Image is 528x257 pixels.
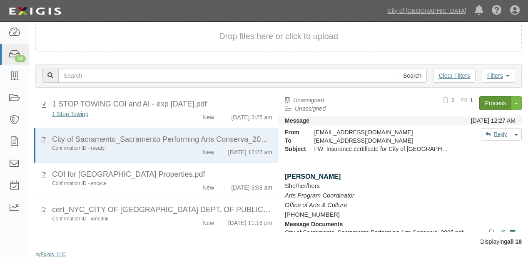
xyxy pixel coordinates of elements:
div: [EMAIL_ADDRESS][DOMAIN_NAME] [308,128,455,136]
button: Drop files here or click to upload [219,30,338,42]
img: logo-5460c22ac91f19d4615b14bd174203de0afe785f0fc80cf4dbbc73dc1793850b.png [6,4,64,19]
div: cert_NYC_CITY OF SACRAMENTO DEPT. OF PUBLIC WORKS_12322457_2.pdf [52,205,272,215]
strong: Message Documents [285,221,343,227]
div: [DATE] 12:27 AM [471,116,516,125]
i: View [489,230,494,236]
strong: Subject [279,145,308,153]
a: Clear Filters [433,69,475,83]
span: She/her/hers [285,183,320,189]
p: City of Sacramento_Sacramento Performing Arts Conserva_2025.pdf [285,228,516,237]
div: New [202,110,214,121]
div: New [202,215,214,227]
div: [DATE] 12:27 am [228,145,272,156]
div: Confirmation ID - encyce [52,180,175,187]
input: Search [58,69,398,83]
input: Search [398,69,427,83]
b: all 18 [507,238,522,245]
div: New [202,180,214,192]
a: City of [GEOGRAPHIC_DATA] [384,2,471,19]
div: [DATE] 11:16 pm [228,215,272,227]
a: Filters [482,69,515,83]
div: Displaying [29,237,528,246]
div: inbox@cos.complianz.com [308,136,455,145]
a: 1 Stop Towing [52,111,89,117]
i: Help Center - Complianz [492,6,502,16]
i: Edit document [499,230,505,236]
div: New [202,145,214,156]
strong: To [279,136,308,145]
div: [DATE] 3:08 am [231,180,272,192]
div: City of Sacramento_Sacramento Performing Arts Conserva_2025.pdf [52,134,272,145]
div: Confirmation ID - reeaty [52,145,175,152]
a: Unassigned [293,97,324,104]
span: [PERSON_NAME] [285,173,341,180]
div: Confirmation ID - 4me9nk [52,215,175,222]
span: [PHONE_NUMBER] [285,211,340,218]
div: [DATE] 3:25 am [231,110,272,121]
b: 1 [451,97,455,104]
a: Process [479,96,511,110]
div: FW: Insurance certificate for City of Sacramento [308,145,455,153]
div: COI for Sacramento International Airport Properties.pdf [52,169,272,180]
a: Unassigned [295,105,326,112]
div: 18 [15,55,26,62]
i: Archive document [510,230,516,236]
strong: From [279,128,308,136]
div: 1 STOP TOWING COI and AI - exp 1-15-2026.pdf [52,99,272,110]
a: Reply [481,128,511,141]
span: Office of Arts & Culture [285,202,347,208]
strong: Message [285,117,309,124]
span: Arts Program Coordinator [285,192,354,199]
b: 1 [470,97,473,104]
div: 1 Stop Towing [52,110,175,118]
